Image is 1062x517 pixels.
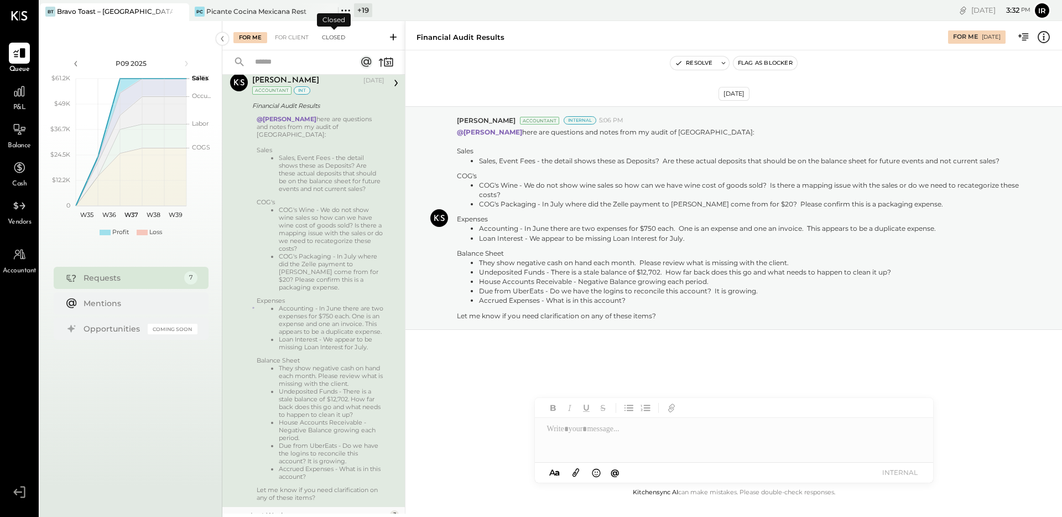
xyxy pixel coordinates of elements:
li: Sales, Event Fees - the detail shows these as Deposits? Are these actual deposits that should be ... [279,154,384,193]
div: Accountant [520,117,559,125]
button: Italic [563,401,577,415]
button: Aa [546,467,564,479]
div: Opportunities [84,323,142,334]
text: Occu... [192,92,211,100]
div: Balance Sheet [257,356,384,364]
span: P&L [13,103,26,113]
div: Financial Audit Results [417,32,504,43]
div: copy link [957,4,969,16]
text: W35 [80,211,93,219]
li: Undeposited Funds - There is a stale balance of $12,702. How far back does this go and what needs... [279,387,384,418]
div: P09 2025 [84,59,178,68]
button: Underline [579,401,594,415]
div: Profit [112,228,129,237]
div: [DATE] [982,33,1001,41]
li: House Accounts Receivable - Negative Balance growing each period. [279,418,384,442]
text: $36.7K [50,125,70,133]
div: [DATE] [719,87,749,101]
a: Cash [1,157,38,189]
div: Balance Sheet [457,249,1023,258]
li: They show negative cash on hand each month. Please review what is missing with the client. [479,258,1023,267]
li: Loan Interest - We appear to be missing Loan Interest for July. [279,335,384,351]
div: For Me [233,32,267,43]
div: COG's [457,171,1023,180]
div: COG's [257,198,384,206]
div: [PERSON_NAME] [252,75,319,86]
div: Internal [564,116,596,125]
span: Accountant [3,266,37,276]
div: int [294,86,310,95]
span: @ [611,467,619,478]
a: Queue [1,43,38,75]
div: Let me know if you need clarification on any of these items? [257,486,384,502]
span: a [555,467,560,478]
li: COG's Wine - We do not show wine sales so how can we have wine cost of goods sold? Is there a map... [279,206,384,252]
li: COG's Wine - We do not show wine sales so how can we have wine cost of goods sold? Is there a map... [479,180,1023,199]
li: Accrued Expenses - What is in this account? [479,296,1023,305]
div: [DATE] [971,5,1030,15]
div: Let me know if you need clarification on any of these items? [457,311,1023,320]
strong: @[PERSON_NAME] [457,128,522,136]
li: Due from UberEats - Do we have the logins to reconcile this account? It is growing. [479,286,1023,296]
button: Resolve [670,56,717,70]
div: Accountant [252,86,291,95]
span: 5:06 PM [599,116,623,125]
strong: @[PERSON_NAME] [257,115,316,123]
div: + 19 [354,3,372,17]
a: Vendors [1,195,38,228]
button: Ordered List [638,401,653,415]
li: They show negative cash on hand each month. Please review what is missing with the client. [279,364,384,387]
button: Add URL [664,401,679,415]
li: COG's Packaging - In July where did the Zelle payment to [PERSON_NAME] come from for $20? Please ... [479,199,1023,209]
text: W38 [146,211,160,219]
span: Queue [9,65,30,75]
span: [PERSON_NAME] [457,116,516,125]
text: $49K [54,100,70,107]
div: Mentions [84,298,192,309]
div: Picante Cocina Mexicana Rest [206,7,306,16]
div: PC [195,7,205,17]
li: Sales, Event Fees - the detail shows these as Deposits? Are these actual deposits that should be ... [479,156,1023,166]
a: Balance [1,119,38,151]
button: Strikethrough [596,401,610,415]
text: $12.2K [52,176,70,184]
button: Flag as Blocker [733,56,797,70]
span: Cash [12,179,27,189]
p: here are questions and notes from my audit of [GEOGRAPHIC_DATA]: [457,127,1023,320]
text: $61.2K [51,74,70,82]
text: W39 [168,211,182,219]
div: Sales [457,146,1023,156]
div: Sales [257,146,384,154]
li: Accounting - In June there are two expenses for $750 each. One is an expense and one an invoice. ... [279,304,384,335]
button: Ir [1033,2,1051,19]
div: Loss [149,228,162,237]
li: COG's Packaging - In July where did the Zelle payment to [PERSON_NAME] come from for $20? Please ... [279,252,384,291]
button: Unordered List [622,401,636,415]
div: For Me [953,33,978,42]
div: Closed [317,13,351,27]
li: Accrued Expenses - What is in this account? [279,465,384,480]
li: Loan Interest - We appear to be missing Loan Interest for July. [479,234,1023,243]
a: Accountant [1,244,38,276]
div: [DATE] [363,76,384,85]
button: Bold [546,401,560,415]
span: Balance [8,141,31,151]
button: @ [607,466,623,479]
text: Sales [192,74,209,82]
text: Labor [192,120,209,127]
div: BT [45,7,55,17]
div: Requests [84,272,179,283]
div: Financial Audit Results [252,100,381,111]
li: Undeposited Funds - There is a stale balance of $12,702. How far back does this go and what needs... [479,267,1023,277]
div: 7 [184,271,197,285]
div: For Client [269,32,314,43]
li: House Accounts Receivable - Negative Balance growing each period. [479,277,1023,286]
div: Bravo Toast – [GEOGRAPHIC_DATA] [57,7,173,16]
li: Due from UberEats - Do we have the logins to reconcile this account? It is growing. [279,442,384,465]
text: 0 [66,201,70,209]
div: here are questions and notes from my audit of [GEOGRAPHIC_DATA]: [257,115,384,502]
text: $24.5K [50,151,70,158]
div: Closed [316,32,351,43]
button: INTERNAL [878,465,922,480]
span: Vendors [8,218,32,228]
